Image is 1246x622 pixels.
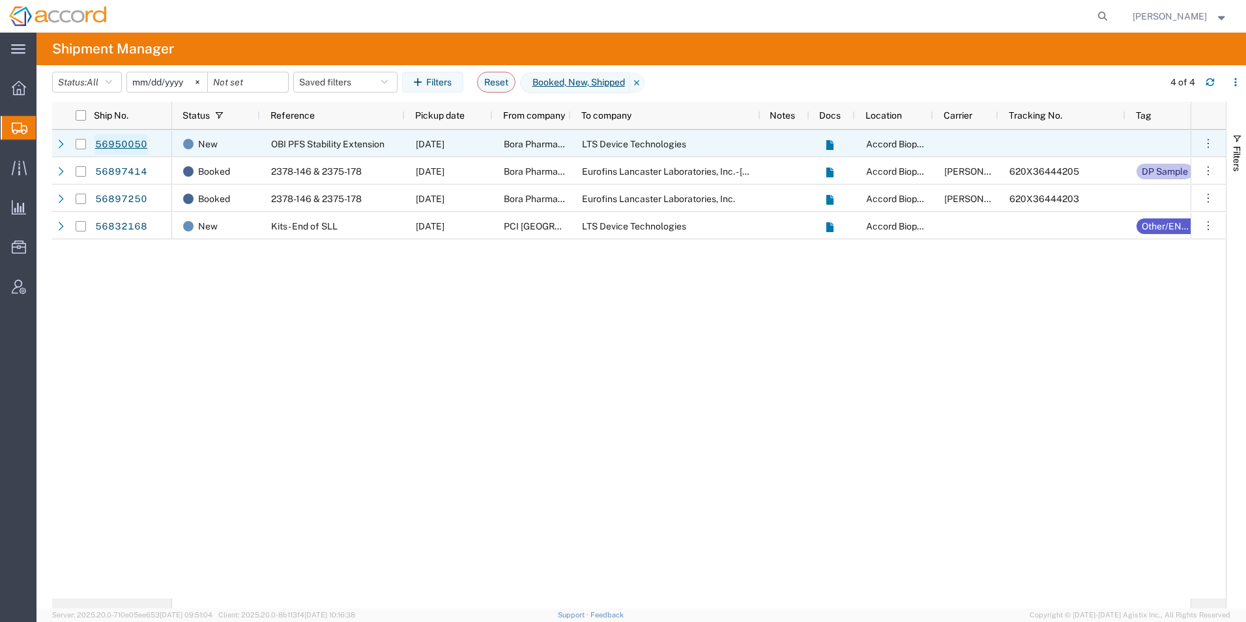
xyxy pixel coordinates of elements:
button: Status:All [52,72,122,93]
span: Client: 2025.20.0-8b113f4 [218,611,355,619]
button: Reset [477,72,515,93]
span: To company [581,110,631,121]
span: 09/25/2025 [416,194,444,204]
span: [DATE] 09:51:04 [160,611,212,619]
span: Notes [770,110,795,121]
div: 4 of 4 [1170,76,1195,89]
div: DP Sample [1142,164,1188,179]
span: LTS Device Technologies [582,139,686,149]
span: Server: 2025.20.0-710e05ee653 [52,611,212,619]
span: Bora Pharmaceuticals Injectables Inc. [504,194,662,204]
span: 620X36444205 [1009,166,1079,177]
span: Booked [198,158,230,185]
span: Accord Biopharma - Raleigh [866,194,1041,204]
span: Ship No. [94,110,128,121]
span: Carrier [944,110,972,121]
span: 2378-146 & 2375-178 [271,166,362,177]
span: Accord Biopharma - Raleigh [866,221,1041,231]
span: Bora Pharmaceuticals Injectables Inc. [504,166,662,177]
input: Not set [208,72,288,92]
span: Accord Biopharma - Raleigh [866,139,1041,149]
span: Pickup date [415,110,465,121]
button: Filters [402,72,463,93]
div: Other/ENG Sample [1142,218,1193,234]
span: From company [503,110,565,121]
a: 56897414 [94,162,148,183]
span: Location [865,110,902,121]
span: Marken [944,166,1019,177]
span: Copyright © [DATE]-[DATE] Agistix Inc., All Rights Reserved [1030,610,1230,621]
span: [DATE] 10:16:38 [304,611,355,619]
a: 56950050 [94,134,148,155]
span: New [198,130,218,158]
span: Tag [1136,110,1152,121]
span: All [87,77,98,87]
span: Booked [198,185,230,213]
span: 2378-146 & 2375-178 [271,194,362,204]
button: [PERSON_NAME] [1132,8,1228,24]
span: Eurofins Lancaster Laboratories, Inc. [582,194,735,204]
img: logo [9,7,106,26]
a: Support [558,611,590,619]
button: Saved filters [293,72,398,93]
span: Bora Pharmaceuticals Injectables Inc. [504,139,662,149]
span: New [198,213,218,240]
span: Lauren Pederson [1133,9,1207,23]
span: OBI PFS Stability Extension [271,139,384,149]
span: PCI San Diego [504,221,614,231]
span: Marken [944,194,1019,204]
span: Kits - End of SLL [271,221,338,231]
span: Accord Biopharma - Raleigh [866,166,1041,177]
span: Status [182,110,210,121]
span: Reference [270,110,315,121]
span: 09/25/2025 [416,221,444,231]
a: Feedback [590,611,624,619]
h4: Shipment Manager [52,33,174,65]
span: Eurofins Lancaster Laboratories, Inc. - Leola [582,166,833,177]
span: Tracking No. [1009,110,1062,121]
span: Docs [819,110,841,121]
span: Filters [1232,146,1242,171]
span: 09/25/2025 [416,166,444,177]
span: Booked, New, Shipped [520,72,630,93]
span: 10/03/2025 [416,139,444,149]
input: Not set [127,72,207,92]
a: 56897250 [94,189,148,210]
a: 56832168 [94,216,148,237]
span: 620X36444203 [1009,194,1079,204]
span: LTS Device Technologies [582,221,686,231]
